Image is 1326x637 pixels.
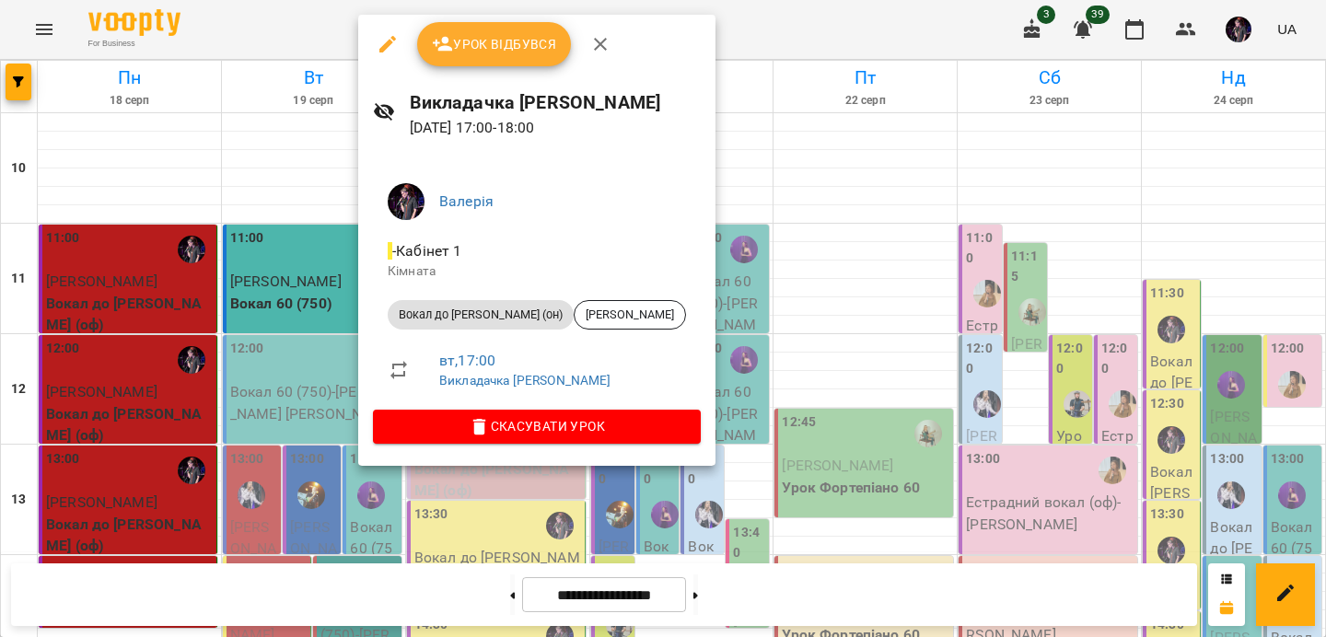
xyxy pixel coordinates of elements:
a: вт , 17:00 [439,352,495,369]
span: Урок відбувся [432,33,557,55]
h6: Викладачка [PERSON_NAME] [410,88,701,117]
span: Скасувати Урок [388,415,686,437]
p: [DATE] 17:00 - 18:00 [410,117,701,139]
p: Кімната [388,262,686,281]
img: 8276bec19c5157bc2c622fc3527ef7c3.png [388,183,425,220]
span: Вокал до [PERSON_NAME] (он) [388,307,574,323]
span: - Кабінет 1 [388,242,466,260]
button: Скасувати Урок [373,410,701,443]
button: Урок відбувся [417,22,572,66]
div: [PERSON_NAME] [574,300,686,330]
span: [PERSON_NAME] [575,307,685,323]
a: Викладачка [PERSON_NAME] [439,373,611,388]
a: Валерія [439,192,494,210]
